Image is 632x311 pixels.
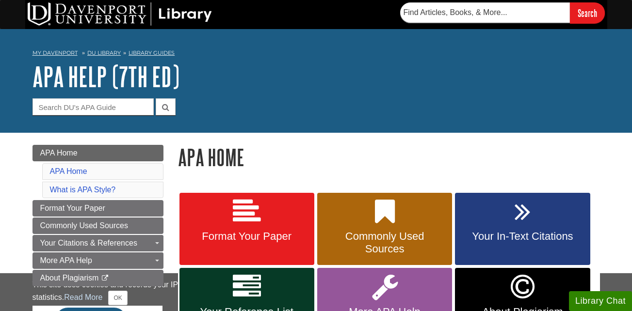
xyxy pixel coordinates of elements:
span: Commonly Used Sources [324,230,445,255]
i: This link opens in a new window [101,275,109,281]
span: APA Home [40,149,78,157]
a: DU Library [87,49,121,56]
h1: APA Home [178,145,600,170]
span: More APA Help [40,256,92,264]
span: Format Your Paper [40,204,105,212]
img: DU Library [28,2,212,26]
a: Your In-Text Citations [455,193,590,265]
form: Searches DU Library's articles, books, and more [400,2,605,23]
button: Library Chat [569,291,632,311]
a: Commonly Used Sources [317,193,452,265]
a: Format Your Paper [32,200,163,217]
a: Library Guides [129,49,175,56]
input: Find Articles, Books, & More... [400,2,570,23]
a: APA Home [32,145,163,161]
a: APA Home [50,167,87,175]
a: Your Citations & References [32,235,163,251]
span: About Plagiarism [40,274,99,282]
a: My Davenport [32,49,78,57]
span: Your Citations & References [40,239,137,247]
nav: breadcrumb [32,47,600,62]
input: Search DU's APA Guide [32,98,154,115]
span: Commonly Used Sources [40,221,128,230]
a: More APA Help [32,252,163,269]
input: Search [570,2,605,23]
a: About Plagiarism [32,270,163,286]
a: APA Help (7th Ed) [32,62,179,92]
span: Your In-Text Citations [462,230,583,243]
span: Format Your Paper [187,230,307,243]
a: Format Your Paper [179,193,314,265]
a: Commonly Used Sources [32,218,163,234]
a: What is APA Style? [50,186,116,194]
